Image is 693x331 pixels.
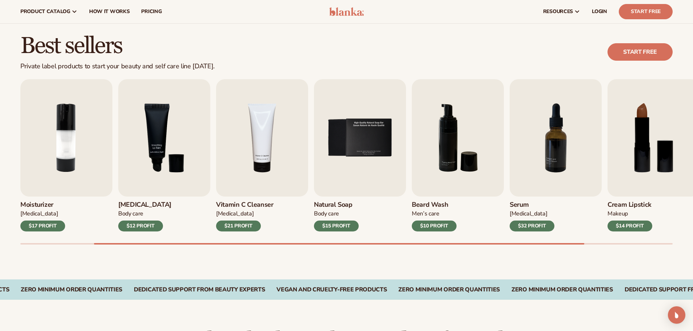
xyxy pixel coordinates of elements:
[592,9,607,15] span: LOGIN
[134,286,265,293] div: DEDICATED SUPPORT FROM BEAUTY EXPERTS
[314,210,359,218] div: Body Care
[20,79,112,231] a: 2 / 9
[314,201,359,209] h3: Natural Soap
[608,210,652,218] div: Makeup
[543,9,573,15] span: resources
[20,201,65,209] h3: Moisturizer
[216,79,308,231] a: 4 / 9
[216,210,274,218] div: [MEDICAL_DATA]
[608,43,673,61] a: Start free
[608,221,652,231] div: $14 PROFIT
[21,286,122,293] div: ZERO MINIMUM ORDER QUANTITIES
[118,210,171,218] div: Body Care
[510,201,554,209] h3: Serum
[216,201,274,209] h3: Vitamin C Cleanser
[329,7,364,16] img: logo
[510,79,602,231] a: 7 / 9
[216,221,261,231] div: $21 PROFIT
[20,210,65,218] div: [MEDICAL_DATA]
[118,79,210,231] a: 3 / 9
[412,221,457,231] div: $10 PROFIT
[619,4,673,19] a: Start Free
[89,9,130,15] span: How It Works
[398,286,500,293] div: Zero Minimum Order QuantitieS
[20,221,65,231] div: $17 PROFIT
[20,9,70,15] span: product catalog
[314,79,406,231] a: 5 / 9
[118,221,163,231] div: $12 PROFIT
[511,286,613,293] div: Zero Minimum Order QuantitieS
[412,79,504,231] a: 6 / 9
[20,62,215,70] div: Private label products to start your beauty and self care line [DATE].
[118,201,171,209] h3: [MEDICAL_DATA]
[141,9,162,15] span: pricing
[20,34,215,58] h2: Best sellers
[314,221,359,231] div: $15 PROFIT
[412,210,457,218] div: Men’s Care
[510,221,554,231] div: $32 PROFIT
[412,201,457,209] h3: Beard Wash
[608,201,652,209] h3: Cream Lipstick
[276,286,387,293] div: Vegan and Cruelty-Free Products
[668,306,685,324] div: Open Intercom Messenger
[510,210,554,218] div: [MEDICAL_DATA]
